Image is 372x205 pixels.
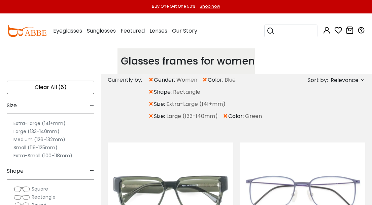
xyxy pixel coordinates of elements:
[245,112,262,120] span: Green
[149,27,167,35] span: Lenses
[196,3,220,9] a: Shop now
[13,119,66,127] label: Extra-Large (141+mm)
[228,112,245,120] span: color:
[331,74,359,86] span: Relevance
[90,97,94,114] span: -
[308,76,328,84] span: Sort by:
[90,163,94,179] span: -
[173,88,200,96] span: Rectangle
[154,76,176,84] span: gender:
[148,110,154,122] span: ×
[223,110,228,122] span: ×
[202,74,208,86] span: ×
[152,3,195,9] div: Buy One Get One 50%
[13,186,30,193] img: Square.png
[121,55,255,67] h1: Glasses frames for women
[108,74,148,86] div: Currently by:
[13,143,58,152] label: Small (119-125mm)
[154,100,166,108] span: size:
[13,194,30,201] img: Rectangle.png
[32,186,48,192] span: Square
[225,76,236,84] span: Blue
[13,152,72,160] label: Extra-Small (100-118mm)
[13,127,60,135] label: Large (133-140mm)
[7,25,46,37] img: abbeglasses.com
[148,98,154,110] span: ×
[148,86,154,98] span: ×
[166,112,218,120] span: Large (133-140mm)
[166,100,226,108] span: Extra-Large (141+mm)
[32,194,56,200] span: Rectangle
[87,27,116,35] span: Sunglasses
[53,27,82,35] span: Eyeglasses
[7,163,24,179] span: Shape
[7,97,17,114] span: Size
[172,27,197,35] span: Our Story
[154,88,173,96] span: shape:
[208,76,225,84] span: color:
[7,81,94,94] div: Clear All (6)
[200,3,220,9] div: Shop now
[154,112,166,120] span: size:
[176,76,197,84] span: Women
[121,27,145,35] span: Featured
[13,135,65,143] label: Medium (126-132mm)
[148,74,154,86] span: ×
